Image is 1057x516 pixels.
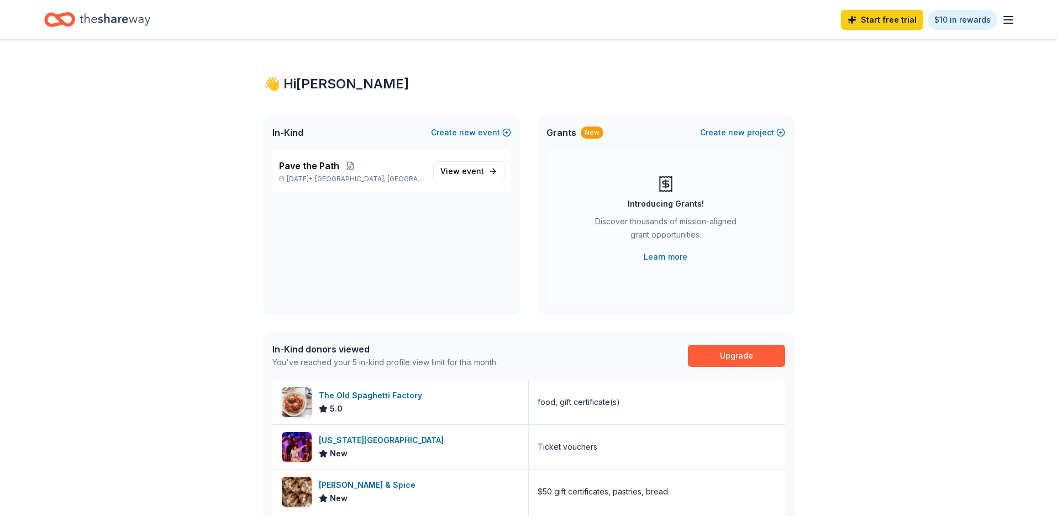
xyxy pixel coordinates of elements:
a: Home [44,7,150,33]
div: You've reached your 5 in-kind profile view limit for this month. [272,356,498,369]
div: The Old Spaghetti Factory [319,389,427,402]
img: Image for The Old Spaghetti Factory [282,387,312,417]
span: event [462,166,484,176]
span: New [330,492,348,505]
button: Createnewevent [431,126,511,139]
div: $50 gift certificates, pastries, bread [538,485,668,498]
span: Grants [546,126,576,139]
span: Pave the Path [279,159,339,172]
a: Upgrade [688,345,785,367]
a: Learn more [644,250,687,264]
p: [DATE] • [279,175,424,183]
button: Createnewproject [700,126,785,139]
div: In-Kind donors viewed [272,343,498,356]
div: Ticket vouchers [538,440,597,454]
div: Discover thousands of mission-aligned grant opportunities. [591,215,741,246]
span: In-Kind [272,126,303,139]
span: new [459,126,476,139]
div: New [581,127,603,139]
span: New [330,447,348,460]
img: Image for Oregon Children's Theatre [282,432,312,462]
div: [US_STATE][GEOGRAPHIC_DATA] [319,434,448,447]
div: 👋 Hi [PERSON_NAME] [264,75,794,93]
img: Image for Baker & Spice [282,477,312,507]
span: new [728,126,745,139]
span: View [440,165,484,178]
span: [GEOGRAPHIC_DATA], [GEOGRAPHIC_DATA] [315,175,424,183]
div: [PERSON_NAME] & Spice [319,478,420,492]
a: $10 in rewards [928,10,997,30]
a: Start free trial [841,10,923,30]
span: 5.0 [330,402,343,415]
div: food, gift certificate(s) [538,396,620,409]
a: View event [433,161,504,181]
div: Introducing Grants! [628,197,704,210]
